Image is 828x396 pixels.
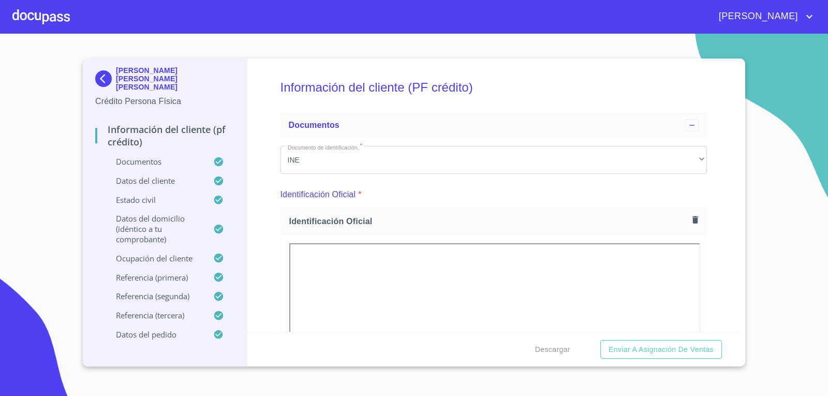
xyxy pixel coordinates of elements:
img: Docupass spot blue [95,70,116,87]
button: Descargar [531,340,574,359]
p: Datos del pedido [95,329,213,340]
p: Estado Civil [95,195,213,205]
p: Documentos [95,156,213,167]
h5: Información del cliente (PF crédito) [280,66,707,109]
p: Información del cliente (PF crédito) [95,123,234,148]
div: [PERSON_NAME] [PERSON_NAME] [PERSON_NAME] [95,66,234,95]
p: Referencia (tercera) [95,310,213,320]
p: Crédito Persona Física [95,95,234,108]
p: [PERSON_NAME] [PERSON_NAME] [PERSON_NAME] [116,66,234,91]
span: Descargar [535,343,570,356]
span: Documentos [289,121,339,129]
p: Ocupación del Cliente [95,253,213,263]
span: Identificación Oficial [289,216,688,227]
span: Enviar a Asignación de Ventas [609,343,714,356]
p: Referencia (segunda) [95,291,213,301]
p: Referencia (primera) [95,272,213,283]
button: account of current user [711,8,816,25]
div: INE [280,146,707,174]
div: Documentos [280,113,707,138]
p: Identificación Oficial [280,188,356,201]
span: [PERSON_NAME] [711,8,803,25]
p: Datos del cliente [95,175,213,186]
button: Enviar a Asignación de Ventas [600,340,722,359]
p: Datos del domicilio (idéntico a tu comprobante) [95,213,213,244]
